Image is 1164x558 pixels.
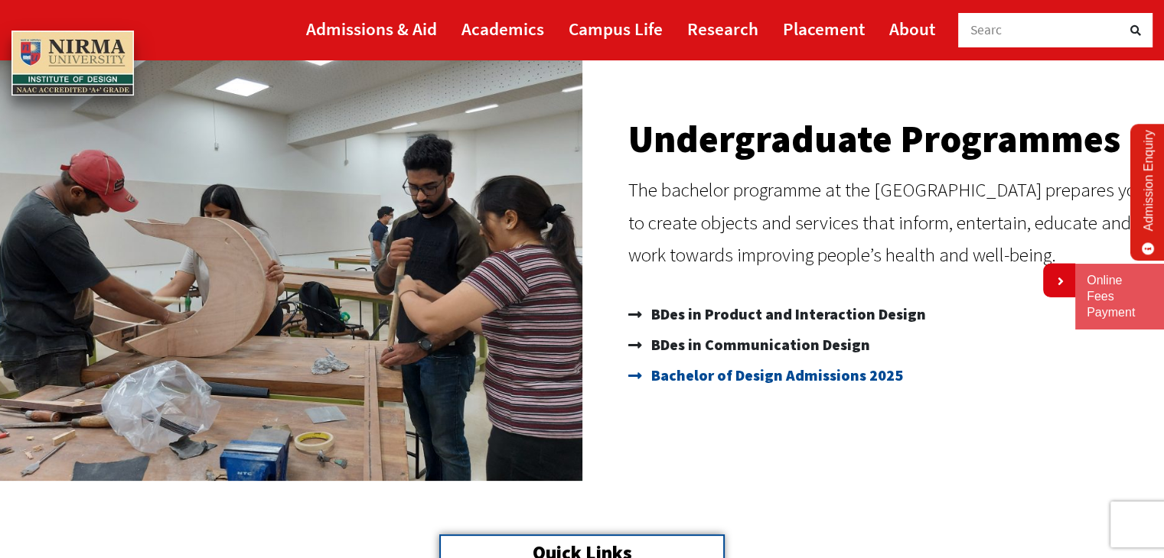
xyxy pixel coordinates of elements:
a: Academics [461,11,544,46]
h2: Undergraduate Programmes [628,120,1149,158]
span: Searc [970,21,1003,38]
a: BDes in Product and Interaction Design [628,299,1149,329]
a: About [889,11,935,46]
a: Online Fees Payment [1087,273,1153,320]
a: Campus Life [569,11,663,46]
a: Bachelor of Design Admissions 2025 [628,360,1149,391]
a: Research [687,11,758,46]
a: Placement [783,11,865,46]
span: BDes in Product and Interaction Design [647,299,926,329]
a: BDes in Communication Design [628,329,1149,360]
span: BDes in Communication Design [647,329,870,360]
a: Admissions & Aid [306,11,437,46]
p: The bachelor programme at the [GEOGRAPHIC_DATA] prepares you to create objects and services that ... [628,174,1149,271]
img: main_logo [11,31,134,96]
span: Bachelor of Design Admissions 2025 [647,360,903,391]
